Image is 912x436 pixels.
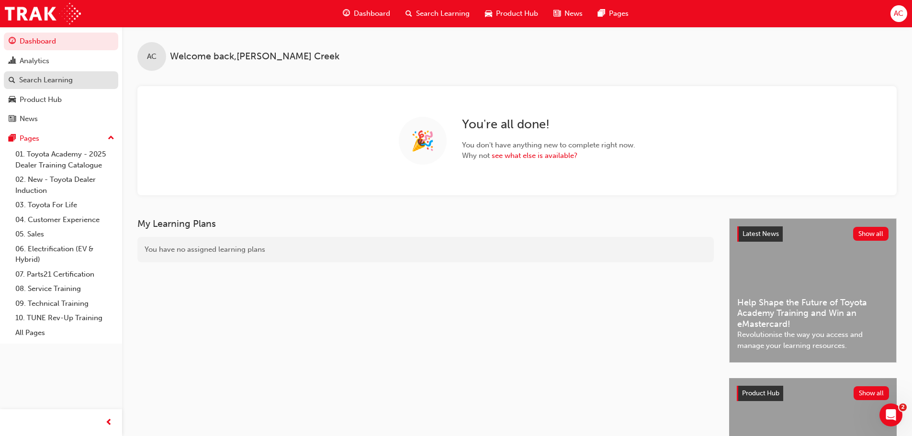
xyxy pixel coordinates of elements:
a: 07. Parts21 Certification [11,267,118,282]
a: All Pages [11,325,118,340]
a: search-iconSearch Learning [398,4,477,23]
a: 02. New - Toyota Dealer Induction [11,172,118,198]
a: 05. Sales [11,227,118,242]
button: Pages [4,130,118,147]
iframe: Intercom live chat [879,403,902,426]
img: Trak [5,3,81,24]
span: Product Hub [742,389,779,397]
h2: You're all done! [462,117,635,132]
a: 08. Service Training [11,281,118,296]
span: Search Learning [416,8,470,19]
a: car-iconProduct Hub [477,4,546,23]
a: Dashboard [4,33,118,50]
span: news-icon [9,115,16,123]
a: news-iconNews [546,4,590,23]
span: News [564,8,583,19]
div: Search Learning [19,75,73,86]
a: 10. TUNE Rev-Up Training [11,311,118,325]
a: guage-iconDashboard [335,4,398,23]
a: 09. Technical Training [11,296,118,311]
div: You have no assigned learning plans [137,237,714,262]
button: DashboardAnalyticsSearch LearningProduct HubNews [4,31,118,130]
a: 01. Toyota Academy - 2025 Dealer Training Catalogue [11,147,118,172]
h3: My Learning Plans [137,218,714,229]
span: 🎉 [411,135,435,146]
span: Latest News [743,230,779,238]
span: Help Shape the Future of Toyota Academy Training and Win an eMastercard! [737,297,889,330]
span: guage-icon [343,8,350,20]
a: pages-iconPages [590,4,636,23]
span: pages-icon [9,134,16,143]
span: You don't have anything new to complete right now. [462,140,635,151]
span: Pages [609,8,629,19]
span: 2 [899,403,907,411]
a: 03. Toyota For Life [11,198,118,212]
span: AC [894,8,903,19]
span: search-icon [9,76,15,85]
span: up-icon [108,132,114,145]
div: Product Hub [20,94,62,105]
span: Why not [462,150,635,161]
span: car-icon [485,8,492,20]
a: Product HubShow all [737,386,889,401]
a: 04. Customer Experience [11,212,118,227]
button: Show all [854,386,889,400]
span: Product Hub [496,8,538,19]
div: Analytics [20,56,49,67]
span: guage-icon [9,37,16,46]
a: Latest NewsShow allHelp Shape the Future of Toyota Academy Training and Win an eMastercard!Revolu... [729,218,897,363]
a: News [4,110,118,128]
span: search-icon [405,8,412,20]
a: 06. Electrification (EV & Hybrid) [11,242,118,267]
a: Latest NewsShow all [737,226,889,242]
span: pages-icon [598,8,605,20]
span: Dashboard [354,8,390,19]
span: AC [147,51,157,62]
div: Pages [20,133,39,144]
a: Product Hub [4,91,118,109]
span: news-icon [553,8,561,20]
div: News [20,113,38,124]
a: Analytics [4,52,118,70]
a: see what else is available? [492,151,577,160]
span: Revolutionise the way you access and manage your learning resources. [737,329,889,351]
span: prev-icon [105,417,113,429]
span: Welcome back , [PERSON_NAME] Creek [170,51,339,62]
button: Show all [853,227,889,241]
span: chart-icon [9,57,16,66]
a: Search Learning [4,71,118,89]
button: AC [890,5,907,22]
span: car-icon [9,96,16,104]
